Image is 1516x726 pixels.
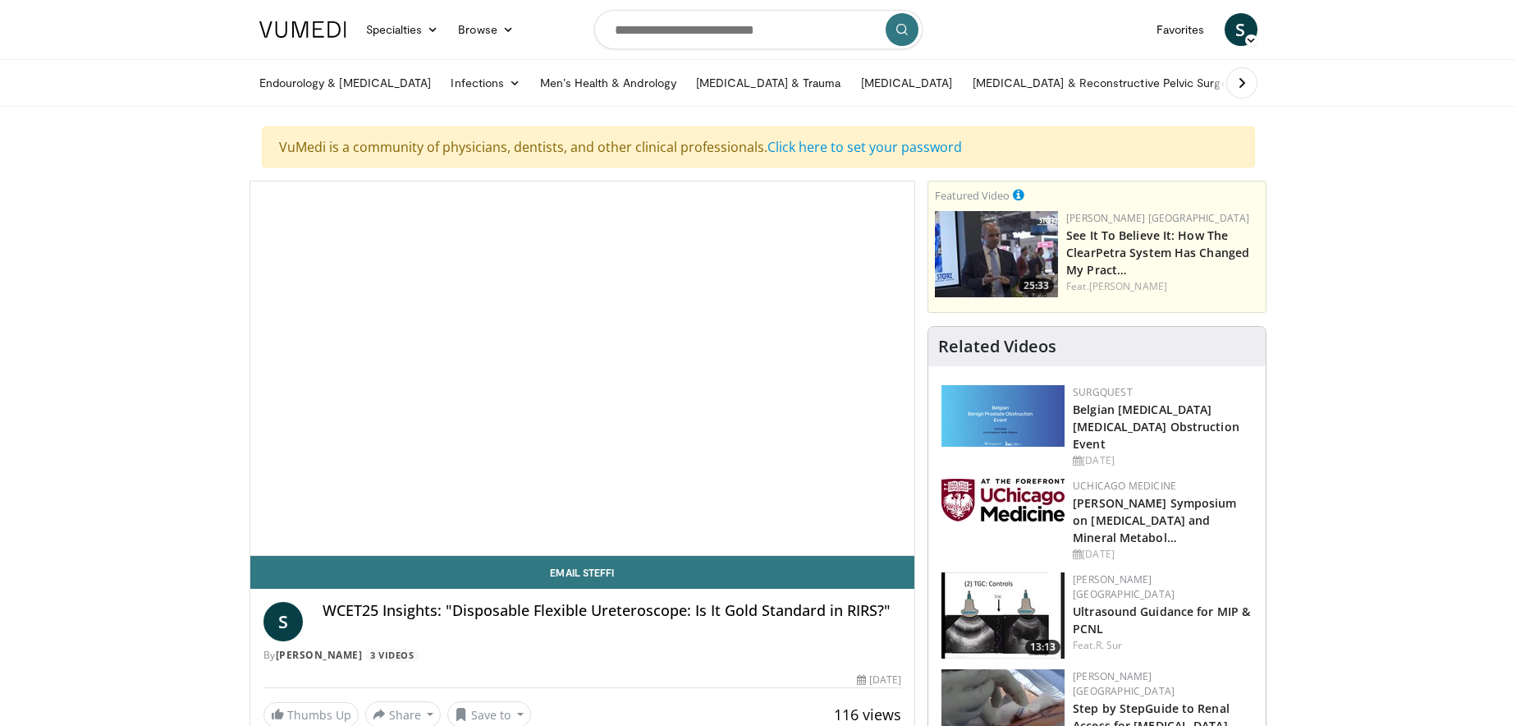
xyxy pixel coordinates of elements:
a: [PERSON_NAME] [GEOGRAPHIC_DATA] [1066,211,1249,225]
span: 13:13 [1025,640,1060,655]
a: Favorites [1147,13,1215,46]
h4: WCET25 Insights: "Disposable Flexible Ureteroscope: Is It Gold Standard in RIRS?" [323,602,902,620]
input: Search topics, interventions [594,10,923,49]
a: [PERSON_NAME] Symposium on [MEDICAL_DATA] and Mineral Metabol… [1073,495,1236,545]
a: Specialties [356,13,449,46]
a: R. Sur [1096,638,1123,652]
div: Feat. [1073,638,1253,653]
a: Infections [441,67,530,99]
a: See It To Believe It: How The ClearPetra System Has Changed My Pract… [1066,227,1249,278]
a: [PERSON_NAME] [GEOGRAPHIC_DATA] [1073,572,1175,601]
img: 47196b86-3779-4b90-b97e-820c3eda9b3b.150x105_q85_crop-smart_upscale.jpg [935,211,1058,297]
a: [PERSON_NAME] [276,648,363,662]
div: [DATE] [857,673,901,687]
span: 116 views [834,705,901,724]
a: 3 Videos [365,649,419,663]
div: [DATE] [1073,547,1253,562]
video-js: Video Player [250,181,915,556]
a: [MEDICAL_DATA] [851,67,963,99]
img: VuMedi Logo [259,21,346,38]
img: 5f87bdfb-7fdf-48f0-85f3-b6bcda6427bf.jpg.150x105_q85_autocrop_double_scale_upscale_version-0.2.jpg [941,479,1065,522]
div: [DATE] [1073,453,1253,468]
a: S [1225,13,1257,46]
span: 25:33 [1019,278,1054,293]
a: [MEDICAL_DATA] & Reconstructive Pelvic Surgery [963,67,1248,99]
small: Featured Video [935,188,1010,203]
div: By [263,648,902,663]
a: 25:33 [935,211,1058,297]
a: Men’s Health & Andrology [530,67,686,99]
img: ae74b246-eda0-4548-a041-8444a00e0b2d.150x105_q85_crop-smart_upscale.jpg [941,572,1065,659]
img: 08d442d2-9bc4-4584-b7ef-4efa69e0f34c.png.150x105_q85_autocrop_double_scale_upscale_version-0.2.png [941,385,1065,447]
a: S [263,602,303,641]
a: [MEDICAL_DATA] & Trauma [686,67,851,99]
a: Belgian [MEDICAL_DATA] [MEDICAL_DATA] Obstruction Event [1073,402,1239,452]
div: Feat. [1066,279,1259,294]
a: Browse [448,13,524,46]
a: Email Steffi [250,556,915,589]
a: 13:13 [941,572,1065,659]
a: [PERSON_NAME] [GEOGRAPHIC_DATA] [1073,669,1175,698]
a: Ultrasound Guidance for MIP & PCNL [1073,604,1250,636]
h4: Related Videos [938,337,1056,356]
a: Surgquest [1073,385,1133,399]
a: Click here to set your password [767,138,962,156]
div: VuMedi is a community of physicians, dentists, and other clinical professionals. [262,126,1255,168]
a: [PERSON_NAME] [1089,279,1167,293]
a: Endourology & [MEDICAL_DATA] [250,67,442,99]
a: UChicago Medicine [1073,479,1176,493]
